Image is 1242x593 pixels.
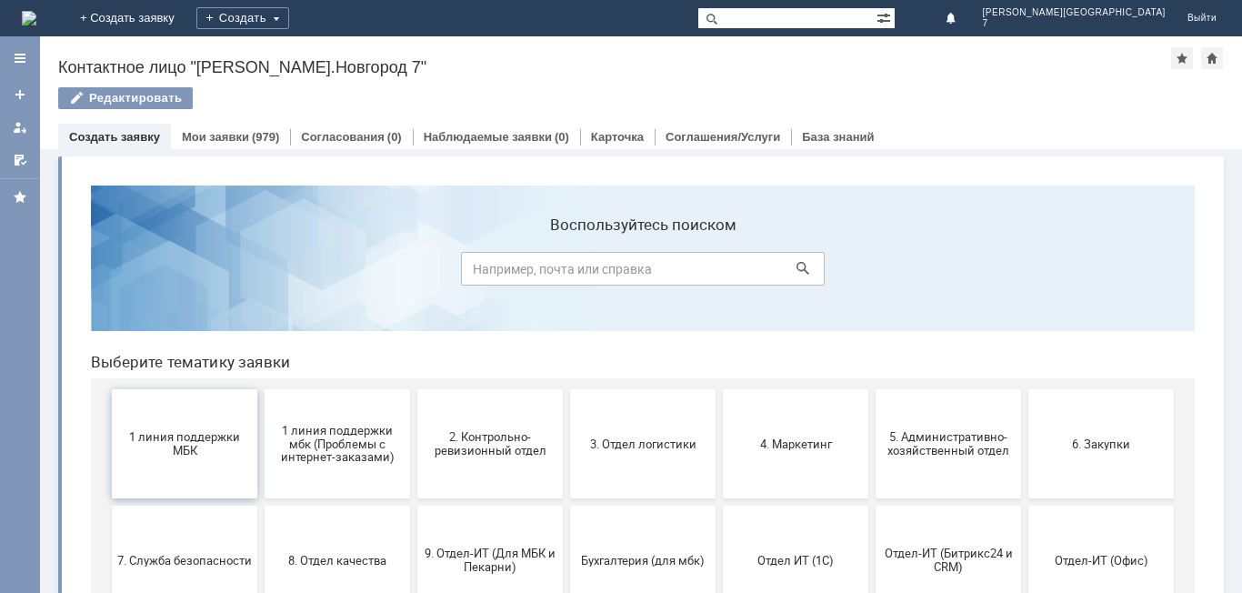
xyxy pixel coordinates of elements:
[188,451,334,560] button: Франчайзинг
[35,451,181,560] button: Финансовый отдел
[41,498,175,512] span: Финансовый отдел
[652,498,786,512] span: не актуален
[385,81,748,115] input: Например, почта или справка
[346,259,481,286] span: 2. Контрольно-ревизионный отдел
[341,335,486,444] button: 9. Отдел-ИТ (Для МБК и Пекарни)
[22,11,36,25] a: Перейти на домашнюю страницу
[652,266,786,279] span: 4. Маркетинг
[652,382,786,396] span: Отдел ИТ (1С)
[499,485,634,526] span: [PERSON_NAME]. Услуги ИТ для МБК (оформляет L1)
[41,382,175,396] span: 7. Служба безопасности
[646,335,792,444] button: Отдел ИТ (1С)
[494,218,639,327] button: 3. Отдел логистики
[494,451,639,560] button: [PERSON_NAME]. Услуги ИТ для МБК (оформляет L1)
[69,130,160,144] a: Создать заявку
[799,335,945,444] button: Отдел-ИТ (Битрикс24 и CRM)
[5,80,35,109] a: Создать заявку
[805,259,939,286] span: 5. Административно-хозяйственный отдел
[983,7,1166,18] span: [PERSON_NAME][GEOGRAPHIC_DATA]
[385,45,748,63] label: Воспользуйтесь поиском
[952,335,1097,444] button: Отдел-ИТ (Офис)
[646,218,792,327] button: 4. Маркетинг
[983,18,1166,29] span: 7
[22,11,36,25] img: logo
[802,130,874,144] a: База знаний
[1201,47,1223,69] div: Сделать домашней страницей
[387,130,402,144] div: (0)
[499,382,634,396] span: Бухгалтерия (для мбк)
[957,266,1092,279] span: 6. Закупки
[555,130,569,144] div: (0)
[188,218,334,327] button: 1 линия поддержки мбк (Проблемы с интернет-заказами)
[5,146,35,175] a: Мои согласования
[35,335,181,444] button: 7. Служба безопасности
[194,252,328,293] span: 1 линия поддержки мбк (Проблемы с интернет-заказами)
[957,382,1092,396] span: Отдел-ИТ (Офис)
[41,259,175,286] span: 1 линия поддержки МБК
[5,113,35,142] a: Мои заявки
[494,335,639,444] button: Бухгалтерия (для мбк)
[58,58,1171,76] div: Контактное лицо "[PERSON_NAME].Новгород 7"
[301,130,385,144] a: Согласования
[15,182,1118,200] header: Выберите тематику заявки
[346,376,481,403] span: 9. Отдел-ИТ (Для МБК и Пекарни)
[346,492,481,519] span: Это соглашение не активно!
[799,218,945,327] button: 5. Административно-хозяйственный отдел
[182,130,249,144] a: Мои заявки
[952,218,1097,327] button: 6. Закупки
[188,335,334,444] button: 8. Отдел качества
[805,376,939,403] span: Отдел-ИТ (Битрикс24 и CRM)
[252,130,279,144] div: (979)
[341,451,486,560] button: Это соглашение не активно!
[194,382,328,396] span: 8. Отдел качества
[1171,47,1193,69] div: Добавить в избранное
[646,451,792,560] button: не актуален
[876,8,895,25] span: Расширенный поиск
[194,498,328,512] span: Франчайзинг
[341,218,486,327] button: 2. Контрольно-ревизионный отдел
[196,7,289,29] div: Создать
[499,266,634,279] span: 3. Отдел логистики
[666,130,780,144] a: Соглашения/Услуги
[424,130,552,144] a: Наблюдаемые заявки
[35,218,181,327] button: 1 линия поддержки МБК
[591,130,644,144] a: Карточка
